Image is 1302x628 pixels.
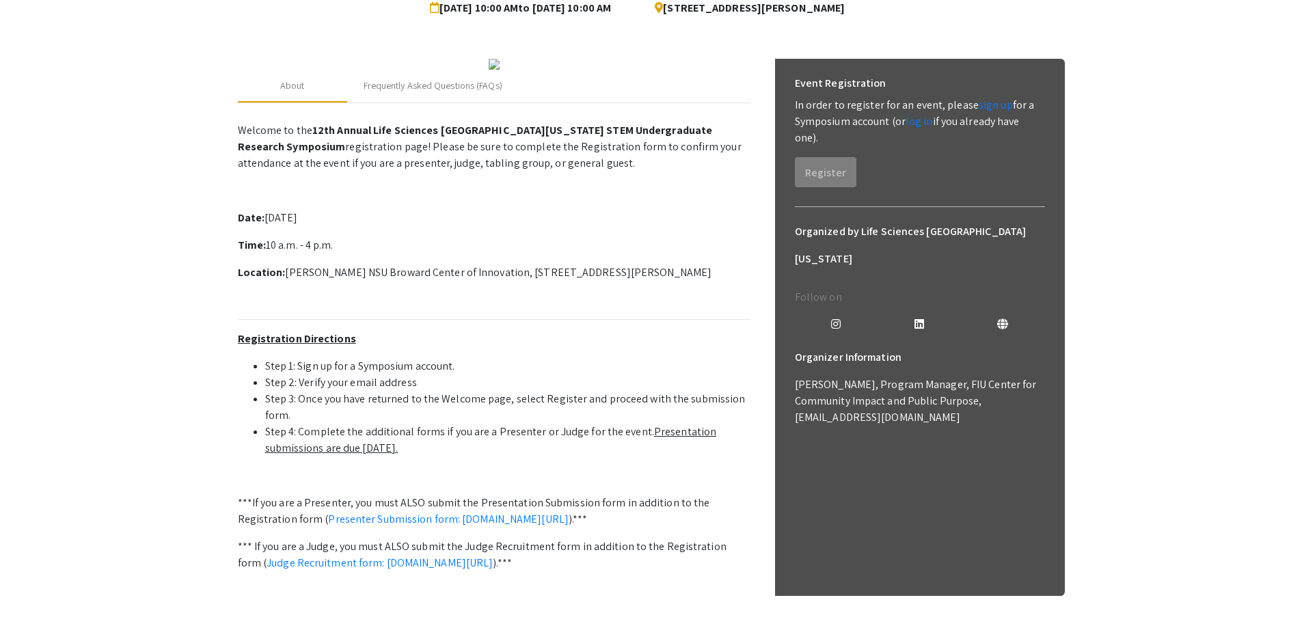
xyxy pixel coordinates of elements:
[238,495,750,528] p: ***If you are a Presenter, you must ALSO submit the Presentation Submission form in addition to t...
[238,123,713,154] strong: 12th Annual Life Sciences [GEOGRAPHIC_DATA][US_STATE] STEM Undergraduate Research Symposium
[328,512,569,526] a: Presenter Submission form: [DOMAIN_NAME][URL]
[267,556,493,570] a: Judge Recruitment form: [DOMAIN_NAME][URL]
[238,210,265,225] strong: Date:
[795,289,1045,305] p: Follow on
[238,264,750,281] p: [PERSON_NAME] NSU Broward Center of Innovation, [STREET_ADDRESS][PERSON_NAME]
[364,79,502,93] div: Frequently Asked Questions (FAQs)
[265,358,750,374] li: Step 1: Sign up for a Symposium account.
[265,391,750,424] li: Step 3: Once you have returned to the Welcome page, select Register and proceed with the submissi...
[265,424,717,455] u: Presentation submissions are due [DATE].
[795,377,1045,426] p: [PERSON_NAME], Program Manager, FIU Center for Community Impact and Public Purpose, [EMAIL_ADDRES...
[795,70,886,97] h6: Event Registration
[979,98,1013,112] a: sign up
[795,157,856,187] button: Register
[238,210,750,226] p: [DATE]
[265,374,750,391] li: Step 2: Verify your email address
[280,79,305,93] div: About
[238,265,286,279] strong: Location:
[238,331,356,346] u: Registration Directions
[489,59,500,70] img: 32153a09-f8cb-4114-bf27-cfb6bc84fc69.png
[238,238,267,252] strong: Time:
[265,424,750,456] li: Step 4: Complete the additional forms if you are a Presenter or Judge for the event.
[795,218,1045,273] h6: Organized by Life Sciences [GEOGRAPHIC_DATA][US_STATE]
[10,566,58,618] iframe: Chat
[238,538,750,571] p: *** If you are a Judge, you must ALSO submit the Judge Recruitment form in addition to the Regist...
[795,97,1045,146] p: In order to register for an event, please for a Symposium account (or if you already have one).
[238,122,750,172] p: Welcome to the registration page! Please be sure to complete the Registration form to confirm you...
[795,344,1045,371] h6: Organizer Information
[238,237,750,254] p: 10 a.m. - 4 p.m.
[906,114,933,128] a: log in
